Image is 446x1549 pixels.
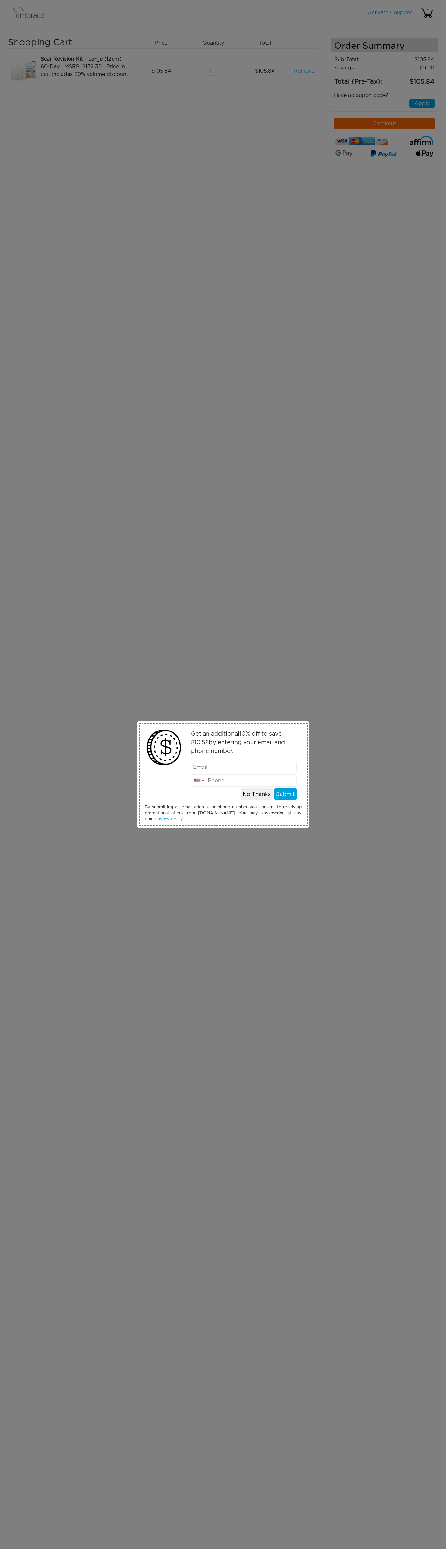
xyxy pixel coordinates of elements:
p: Get an additional % off to save $ by entering your email and phone number. [191,730,297,756]
a: Privacy Policy [155,817,183,821]
input: Phone [191,774,297,787]
div: United States: +1 [191,775,206,786]
button: No Thanks [241,788,273,800]
span: 10.58 [194,740,209,745]
input: Email [191,761,297,773]
div: By submitting an email address or phone number you consent to receiving promotional offers from [... [140,804,306,823]
span: 10 [239,731,245,737]
button: Submit [274,788,297,800]
img: money2.png [143,727,185,768]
